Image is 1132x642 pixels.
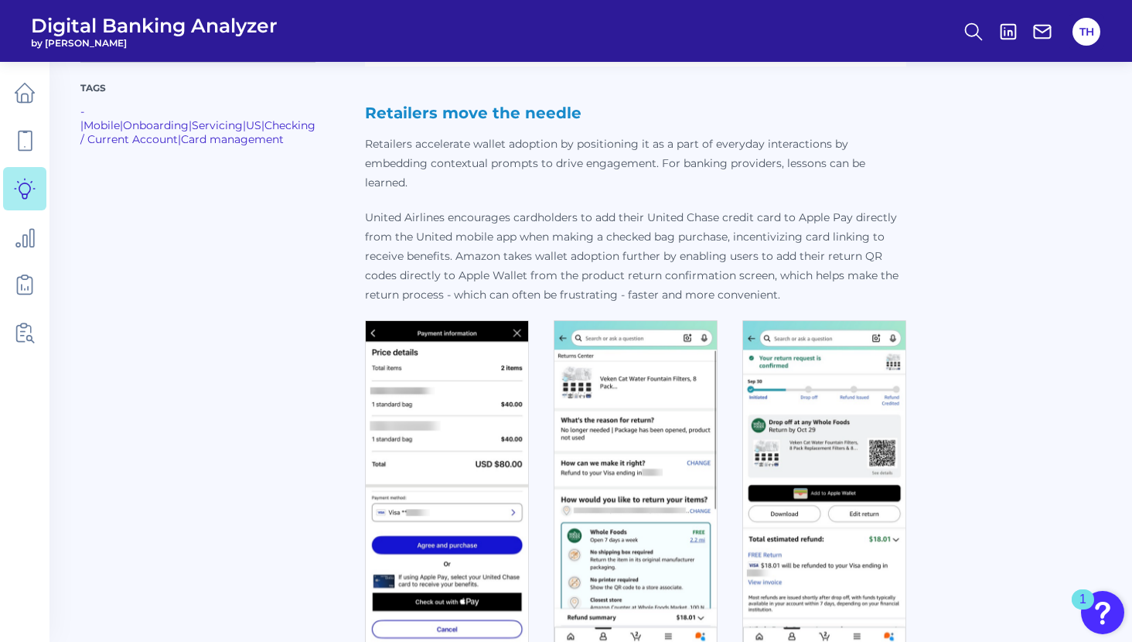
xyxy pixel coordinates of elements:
[80,118,315,146] a: Checking / Current Account
[80,81,315,95] p: Tags
[365,208,906,305] p: United Airlines encourages cardholders to add their United Chase credit card to Apple Pay directl...
[1079,599,1086,620] div: 1
[365,104,581,122] strong: Retailers move the needle
[1072,18,1100,46] button: TH
[80,118,84,132] span: |
[261,118,264,132] span: |
[365,135,906,193] p: Retailers accelerate wallet adoption by positioning it as a part of everyday interactions by embe...
[243,118,246,132] span: |
[84,118,120,132] a: Mobile
[1081,591,1124,634] button: Open Resource Center, 1 new notification
[189,118,192,132] span: |
[181,132,284,146] a: Card management
[120,118,123,132] span: |
[246,118,261,132] a: US
[31,37,278,49] span: by [PERSON_NAME]
[178,132,181,146] span: |
[31,14,278,37] span: Digital Banking Analyzer
[123,118,189,132] a: Onboarding
[192,118,243,132] a: Servicing
[80,104,84,118] span: -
